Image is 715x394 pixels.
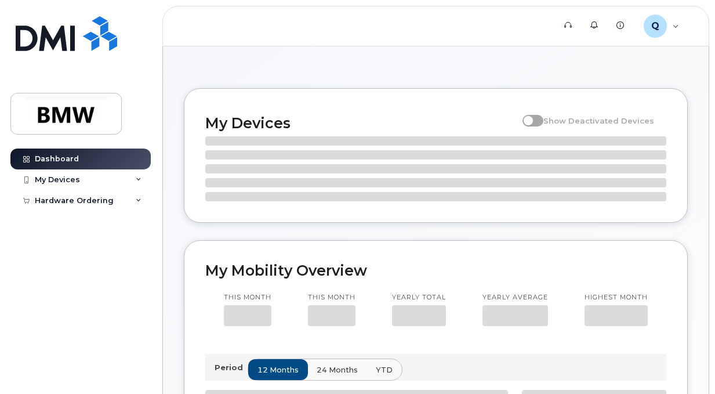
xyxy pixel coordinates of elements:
[482,293,548,302] p: Yearly average
[392,293,446,302] p: Yearly total
[205,262,666,279] h2: My Mobility Overview
[317,364,358,375] span: 24 months
[522,110,532,119] input: Show Deactivated Devices
[376,364,393,375] span: YTD
[308,293,355,302] p: This month
[543,116,654,125] span: Show Deactivated Devices
[585,293,648,302] p: Highest month
[224,293,271,302] p: This month
[215,362,248,373] p: Period
[205,114,517,132] h2: My Devices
